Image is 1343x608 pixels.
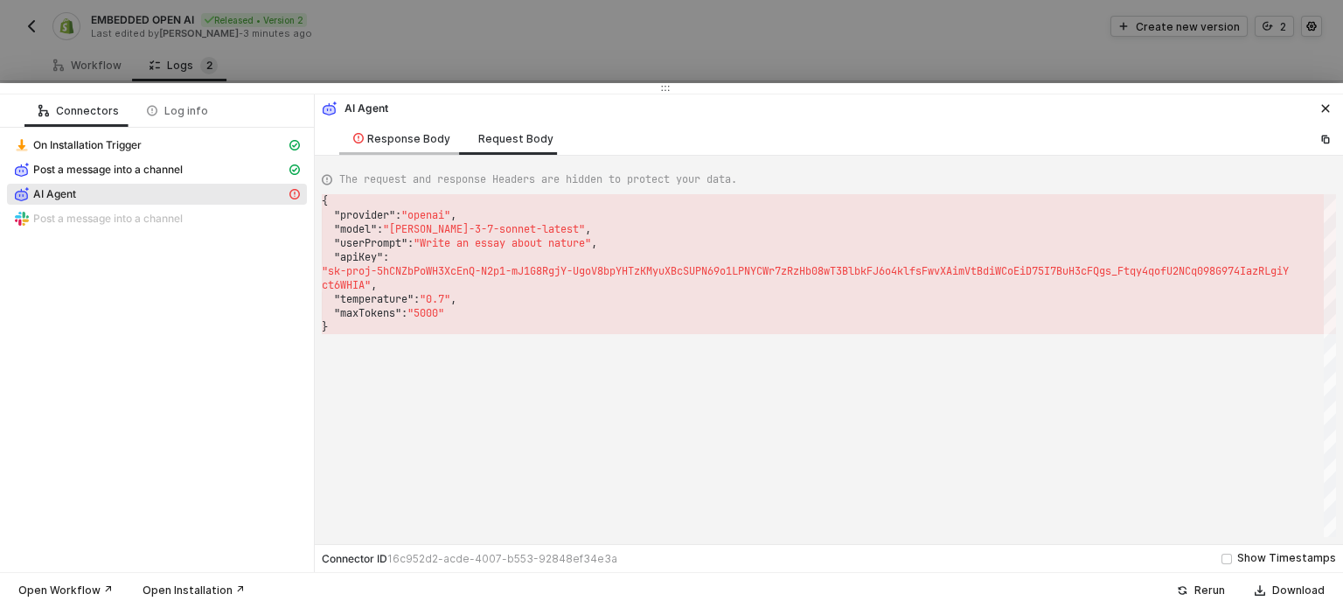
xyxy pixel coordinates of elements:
span: icon-success-page [1177,585,1187,596]
span: Post a message into a channel [7,159,307,180]
span: TzKMyuXBcSUPN69o1LPNYCWr7zRzHb08wT3BlbkFJ6o4klfsFw [628,264,934,278]
span: icon-close [1320,103,1331,114]
span: "model" [334,222,377,236]
span: "provider" [334,208,395,222]
img: integration-icon [15,187,29,201]
span: , [371,278,377,292]
div: Show Timestamps [1237,550,1336,567]
button: Rerun [1166,580,1236,601]
div: Request Body [478,132,553,146]
span: } [322,320,328,334]
span: Post a message into a channel [33,163,183,177]
span: icon-drag-indicator [660,83,671,94]
div: Log info [147,104,208,118]
span: ct6WHIA" [322,278,371,292]
div: Connector ID [322,552,617,566]
span: 16c952d2-acde-4007-b553-92848ef34e3a [387,552,617,565]
div: Connectors [38,104,119,118]
img: integration-icon [323,101,337,115]
span: : [407,236,414,250]
span: : [414,292,420,306]
span: On Installation Trigger [33,138,142,152]
span: IazRLgiY [1240,264,1289,278]
span: , [450,292,456,306]
img: integration-icon [15,212,29,226]
span: , [450,208,456,222]
div: Open Workflow ↗ [18,584,113,598]
div: Response Body [353,132,450,146]
div: Rerun [1194,584,1225,598]
button: Open Installation ↗ [131,580,256,601]
div: Open Installation ↗ [143,584,245,598]
button: Open Workflow ↗ [7,580,124,601]
span: icon-exclamation [353,133,364,143]
span: "0.7" [420,292,450,306]
span: icon-download [1255,585,1265,596]
span: AI Agent [33,187,76,201]
span: vXAimVtBdiWCoEiD75I7BuH3cFQgs_Ftqy4qofU2NCq098G974 [934,264,1240,278]
span: "maxTokens" [334,306,401,320]
span: "sk-proj-5hCNZbPoWH3XcEnQ-N2p1-mJ1G8RgjY-UgoV8bpYH [322,264,628,278]
span: AI Agent [7,184,307,205]
span: : [395,208,401,222]
div: Download [1272,584,1325,598]
span: icon-copy-paste [1320,134,1331,144]
span: Post a message into a channel [33,212,183,226]
span: "5000" [407,306,444,320]
span: icon-exclamation [289,189,300,199]
span: { [322,194,328,208]
span: icon-cards [289,140,300,150]
span: : [401,306,407,320]
span: , [591,236,597,250]
span: icon-cards [289,164,300,175]
textarea: Editor content;Press Alt+F1 for Accessibility Options. [322,194,323,195]
span: "[PERSON_NAME]-3-7-sonnet-latest" [383,222,585,236]
span: "Write an essay about nature" [414,236,591,250]
span: , [585,222,591,236]
span: The request and response Headers are hidden to protect your data. [339,171,737,187]
span: : [377,222,383,236]
span: icon-logic [38,106,49,116]
button: Download [1243,580,1336,601]
span: : [383,250,389,264]
span: "userPrompt" [334,236,407,250]
span: "openai" [401,208,450,222]
img: integration-icon [15,138,29,152]
span: On Installation Trigger [7,135,307,156]
div: AI Agent [322,101,388,116]
img: integration-icon [15,163,29,177]
span: "apiKey" [334,250,383,264]
span: "temperature" [334,292,414,306]
span: Post a message into a channel [7,208,307,229]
